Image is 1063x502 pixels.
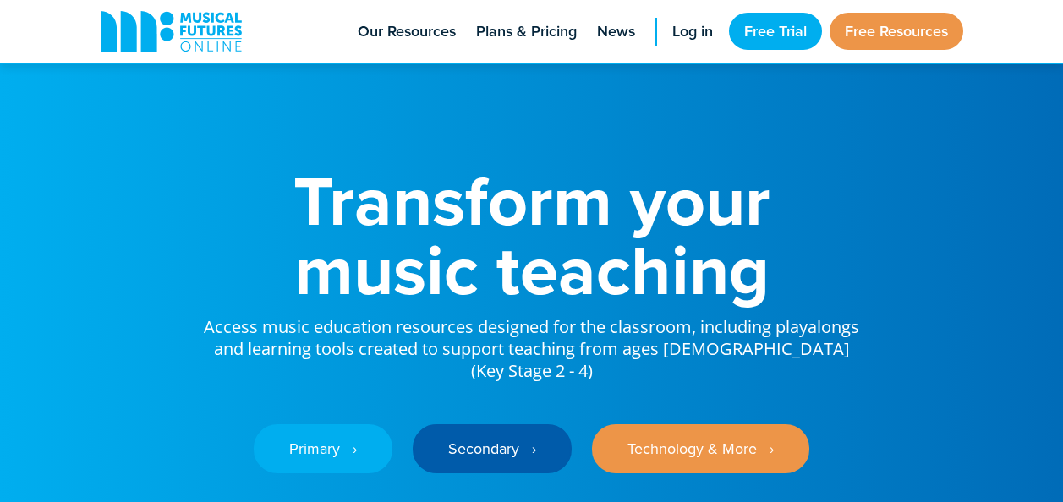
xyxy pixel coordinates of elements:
[597,20,635,43] span: News
[202,304,862,382] p: Access music education resources designed for the classroom, including playalongs and learning to...
[202,166,862,304] h1: Transform your music teaching
[358,20,456,43] span: Our Resources
[729,13,822,50] a: Free Trial
[672,20,713,43] span: Log in
[254,424,392,473] a: Primary ‎‏‏‎ ‎ ›
[592,424,809,473] a: Technology & More ‎‏‏‎ ‎ ›
[830,13,963,50] a: Free Resources
[413,424,572,473] a: Secondary ‎‏‏‎ ‎ ›
[476,20,577,43] span: Plans & Pricing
